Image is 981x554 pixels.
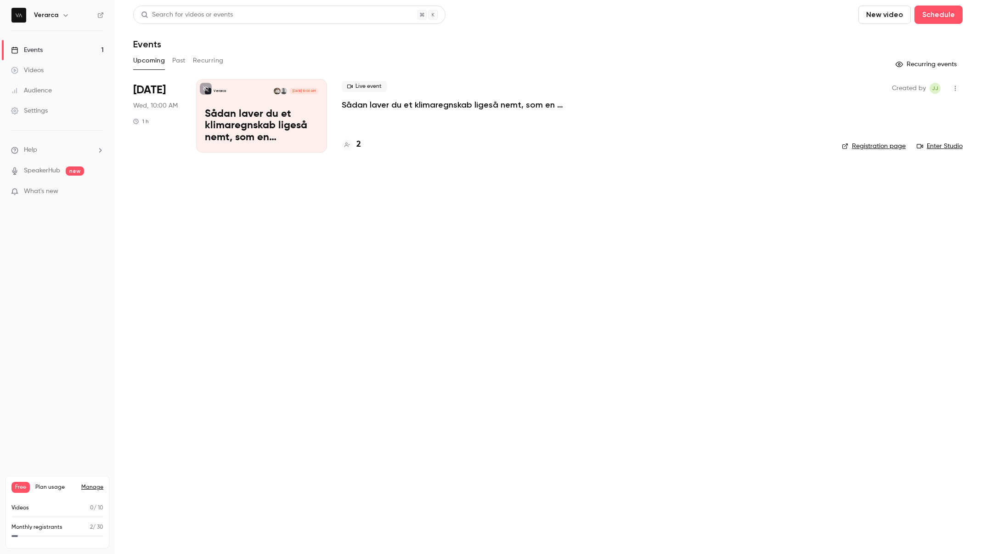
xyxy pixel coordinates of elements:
[342,81,387,92] span: Live event
[289,88,318,94] span: [DATE] 10:00 AM
[342,99,617,110] a: Sådan laver du et klimaregnskab ligeså nemt, som en resultatopgørelse
[914,6,963,24] button: Schedule
[133,83,166,97] span: [DATE]
[11,86,52,95] div: Audience
[356,138,361,151] h4: 2
[24,187,58,196] span: What's new
[90,504,103,512] p: / 10
[24,166,60,176] a: SpeakerHub
[11,482,30,493] span: Free
[892,83,926,94] span: Created by
[842,142,906,151] a: Registration page
[11,8,26,23] img: Verarca
[196,79,327,153] a: Sådan laver du et klimaregnskab ligeså nemt, som en resultatopgørelseVerarcaDan SkovgaardSøren Or...
[193,53,224,68] button: Recurring
[90,505,94,511] span: 0
[11,504,29,512] p: Videos
[11,66,44,75] div: Videos
[214,89,226,93] p: Verarca
[133,39,161,50] h1: Events
[205,109,318,144] p: Sådan laver du et klimaregnskab ligeså nemt, som en resultatopgørelse
[11,106,48,115] div: Settings
[133,101,178,110] span: Wed, 10:00 AM
[90,525,93,530] span: 2
[35,484,76,491] span: Plan usage
[90,523,103,531] p: / 30
[917,142,963,151] a: Enter Studio
[34,11,58,20] h6: Verarca
[11,523,62,531] p: Monthly registrants
[281,88,287,94] img: Dan Skovgaard
[274,88,280,94] img: Søren Orluf
[141,10,233,20] div: Search for videos or events
[81,484,103,491] a: Manage
[172,53,186,68] button: Past
[11,145,104,155] li: help-dropdown-opener
[133,118,149,125] div: 1 h
[858,6,911,24] button: New video
[932,83,938,94] span: Jj
[930,83,941,94] span: Jonas jkr+wemarket@wemarket.dk
[24,145,37,155] span: Help
[11,46,43,55] div: Events
[133,53,165,68] button: Upcoming
[891,57,963,72] button: Recurring events
[93,188,104,196] iframe: Noticeable Trigger
[342,138,361,151] a: 2
[66,166,84,176] span: new
[133,79,181,153] div: Oct 8 Wed, 10:00 AM (Europe/Copenhagen)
